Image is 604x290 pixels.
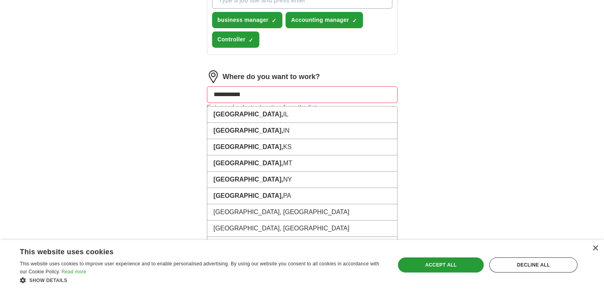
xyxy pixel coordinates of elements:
span: Show details [29,278,68,283]
li: PA [207,188,397,204]
li: [GEOGRAPHIC_DATA], [GEOGRAPHIC_DATA] [207,204,397,220]
li: MT [207,155,397,172]
div: Show details [20,276,384,284]
div: Decline all [489,257,577,273]
div: Close [592,246,598,251]
strong: [GEOGRAPHIC_DATA], [214,111,283,118]
li: [GEOGRAPHIC_DATA], [GEOGRAPHIC_DATA] [207,220,397,237]
strong: [GEOGRAPHIC_DATA], [214,143,283,150]
li: IL [207,106,397,123]
li: Lower NY [207,237,397,253]
img: location.png [207,70,220,83]
span: Accounting manager [291,16,349,24]
button: business manager✓ [212,12,283,28]
li: IN [207,123,397,139]
span: This website uses cookies to improve user experience and to enable personalised advertising. By u... [20,261,379,275]
div: This website uses cookies [20,245,364,257]
strong: [GEOGRAPHIC_DATA], [214,127,283,134]
div: Accept all [398,257,484,273]
div: Enter and select a location from the list [207,103,398,112]
span: ✓ [249,37,253,43]
strong: [GEOGRAPHIC_DATA], [214,176,283,183]
span: Controller [218,35,245,44]
button: Accounting manager✓ [286,12,363,28]
label: Where do you want to work? [223,72,320,82]
button: Controller✓ [212,31,259,48]
li: KS [207,139,397,155]
strong: [GEOGRAPHIC_DATA], [214,160,283,166]
span: ✓ [352,17,357,24]
li: NY [207,172,397,188]
span: ✓ [272,17,276,24]
span: business manager [218,16,269,24]
strong: [GEOGRAPHIC_DATA], [214,192,283,199]
a: Read more, opens a new window [62,269,86,275]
